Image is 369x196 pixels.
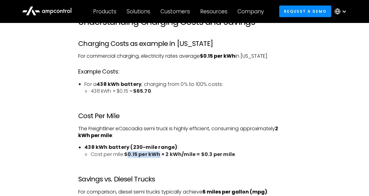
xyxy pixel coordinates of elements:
[78,53,290,60] p: For commercial charging, electricity rates average in [US_STATE].
[160,8,190,15] div: Customers
[78,176,290,184] h3: Savings vs. Diesel Trucks
[200,52,235,60] strong: $0.15 per kWh
[91,88,290,95] li: 438 kWh × $0.15 = .
[78,40,290,48] h3: Charging Costs as example in [US_STATE]
[78,67,290,76] h4: Example Costs:
[133,88,151,95] strong: $65.70
[78,17,290,27] h2: Understanding Charging Costs and Savings
[84,81,290,95] li: For a , charging from 0% to 100% costs:
[78,112,290,120] h3: Cost Per Mile
[78,189,290,196] p: For comparison, diesel semi trucks typically achieve :
[200,8,227,15] div: Resources
[78,126,290,140] p: The Freightliner eCascadia semi truck is highly efficient, consuming approximately :
[91,151,290,158] li: Cost per mile: .
[93,8,117,15] div: Products
[238,8,264,15] div: Company
[279,6,331,17] a: Request a demo
[202,189,267,196] strong: 6 miles per gallon (mpg)
[127,8,150,15] div: Solutions
[78,125,278,139] strong: 2 kWh per mile
[124,151,235,158] strong: $0.15 per kWh × 2 kWh/mile = $0.3 per mile
[84,144,177,151] strong: 438 kWh battery (230-mile range)
[97,81,142,88] strong: 438 kWh battery
[84,144,290,158] li: :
